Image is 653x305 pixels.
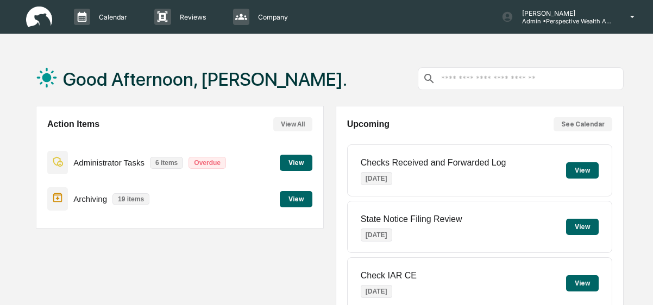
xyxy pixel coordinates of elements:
[73,158,145,167] p: Administrator Tasks
[47,119,99,129] h2: Action Items
[280,157,312,167] a: View
[347,119,390,129] h2: Upcoming
[249,13,293,21] p: Company
[361,271,417,281] p: Check IAR CE
[150,157,183,169] p: 6 items
[189,157,226,169] p: Overdue
[361,214,462,224] p: State Notice Filing Review
[361,285,392,298] p: [DATE]
[171,13,211,21] p: Reviews
[513,9,614,17] p: [PERSON_NAME]
[513,17,614,25] p: Admin • Perspective Wealth Advisors
[566,275,599,291] button: View
[280,155,312,171] button: View
[63,68,347,90] h1: Good Afternoon, [PERSON_NAME].
[361,158,506,168] p: Checks Received and Forwarded Log
[280,193,312,204] a: View
[554,117,612,131] button: See Calendar
[280,191,312,207] button: View
[566,162,599,179] button: View
[361,172,392,185] p: [DATE]
[273,117,312,131] button: View All
[73,194,107,204] p: Archiving
[90,13,133,21] p: Calendar
[361,228,392,242] p: [DATE]
[566,219,599,235] button: View
[26,7,52,28] img: logo
[112,193,149,205] p: 19 items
